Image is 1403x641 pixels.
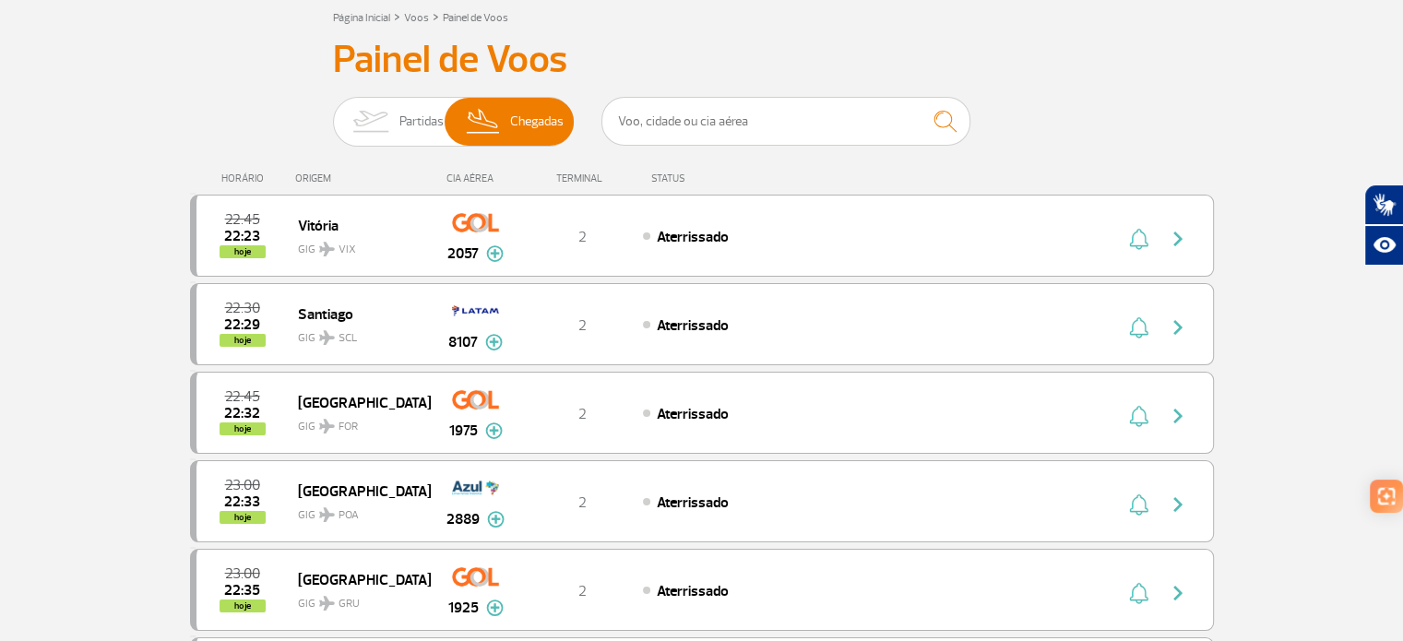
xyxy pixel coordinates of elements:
[298,479,416,503] span: [GEOGRAPHIC_DATA]
[1167,582,1189,604] img: seta-direita-painel-voo.svg
[196,172,296,184] div: HORÁRIO
[298,320,416,347] span: GIG
[319,330,335,345] img: destiny_airplane.svg
[446,508,480,530] span: 2889
[1129,582,1148,604] img: sino-painel-voo.svg
[578,405,587,423] span: 2
[657,582,729,600] span: Aterrissado
[457,98,511,146] img: slider-desembarque
[224,584,260,597] span: 2025-08-27 22:35:39
[225,567,260,580] span: 2025-08-27 23:00:00
[298,302,416,326] span: Santiago
[339,507,359,524] span: POA
[448,597,479,619] span: 1925
[220,334,266,347] span: hoje
[298,409,416,435] span: GIG
[487,511,505,528] img: mais-info-painel-voo.svg
[657,493,729,512] span: Aterrissado
[657,405,729,423] span: Aterrissado
[1167,316,1189,338] img: seta-direita-painel-voo.svg
[642,172,792,184] div: STATUS
[220,422,266,435] span: hoje
[333,11,390,25] a: Página Inicial
[341,98,399,146] img: slider-embarque
[339,419,358,435] span: FOR
[298,567,416,591] span: [GEOGRAPHIC_DATA]
[339,596,360,612] span: GRU
[319,419,335,433] img: destiny_airplane.svg
[220,511,266,524] span: hoje
[319,507,335,522] img: destiny_airplane.svg
[298,586,416,612] span: GIG
[224,318,260,331] span: 2025-08-27 22:29:00
[225,302,260,315] span: 2025-08-27 22:30:00
[399,98,444,146] span: Partidas
[447,243,479,265] span: 2057
[578,228,587,246] span: 2
[220,245,266,258] span: hoje
[430,172,522,184] div: CIA AÉREA
[404,11,429,25] a: Voos
[1129,316,1148,338] img: sino-painel-voo.svg
[1129,493,1148,516] img: sino-painel-voo.svg
[394,6,400,27] a: >
[485,334,503,350] img: mais-info-painel-voo.svg
[298,497,416,524] span: GIG
[1364,225,1403,266] button: Abrir recursos assistivos.
[224,495,260,508] span: 2025-08-27 22:33:10
[224,407,260,420] span: 2025-08-27 22:32:51
[224,230,260,243] span: 2025-08-27 22:23:02
[657,316,729,335] span: Aterrissado
[225,213,260,226] span: 2025-08-27 22:45:00
[578,493,587,512] span: 2
[486,245,504,262] img: mais-info-painel-voo.svg
[225,390,260,403] span: 2025-08-27 22:45:00
[1364,184,1403,225] button: Abrir tradutor de língua de sinais.
[443,11,508,25] a: Painel de Voos
[1167,228,1189,250] img: seta-direita-painel-voo.svg
[298,213,416,237] span: Vitória
[220,599,266,612] span: hoje
[319,596,335,611] img: destiny_airplane.svg
[298,390,416,414] span: [GEOGRAPHIC_DATA]
[510,98,564,146] span: Chegadas
[295,172,430,184] div: ORIGEM
[657,228,729,246] span: Aterrissado
[1129,228,1148,250] img: sino-painel-voo.svg
[522,172,642,184] div: TERMINAL
[578,316,587,335] span: 2
[578,582,587,600] span: 2
[319,242,335,256] img: destiny_airplane.svg
[339,242,356,258] span: VIX
[485,422,503,439] img: mais-info-painel-voo.svg
[449,420,478,442] span: 1975
[448,331,478,353] span: 8107
[1129,405,1148,427] img: sino-painel-voo.svg
[339,330,357,347] span: SCL
[333,37,1071,83] h3: Painel de Voos
[433,6,439,27] a: >
[1167,493,1189,516] img: seta-direita-painel-voo.svg
[486,599,504,616] img: mais-info-painel-voo.svg
[298,231,416,258] span: GIG
[1364,184,1403,266] div: Plugin de acessibilidade da Hand Talk.
[225,479,260,492] span: 2025-08-27 23:00:00
[601,97,970,146] input: Voo, cidade ou cia aérea
[1167,405,1189,427] img: seta-direita-painel-voo.svg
